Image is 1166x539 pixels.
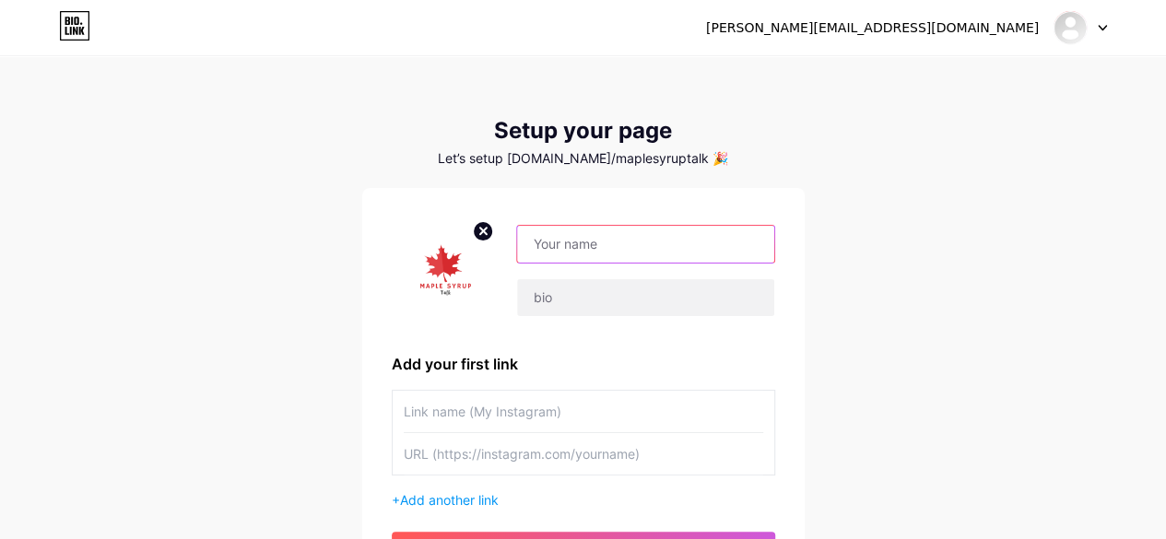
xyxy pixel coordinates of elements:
input: URL (https://instagram.com/yourname) [404,433,763,475]
div: Add your first link [392,353,775,375]
img: maplesyruptalk [1053,10,1088,45]
input: Link name (My Instagram) [404,391,763,432]
input: Your name [517,226,773,263]
span: Add another link [400,492,499,508]
div: [PERSON_NAME][EMAIL_ADDRESS][DOMAIN_NAME] [706,18,1039,38]
div: Setup your page [362,118,805,144]
img: profile pic [392,217,495,323]
div: Let’s setup [DOMAIN_NAME]/maplesyruptalk 🎉 [362,151,805,166]
div: + [392,490,775,510]
input: bio [517,279,773,316]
